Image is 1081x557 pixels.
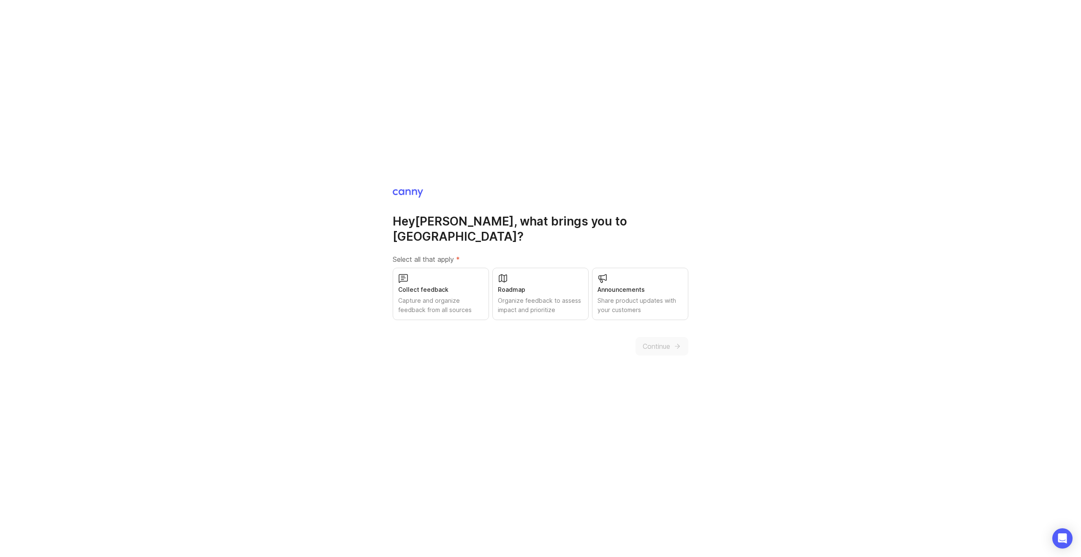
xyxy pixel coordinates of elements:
div: Organize feedback to assess impact and prioritize [498,296,583,315]
div: Open Intercom Messenger [1052,528,1073,549]
button: AnnouncementsShare product updates with your customers [592,268,688,320]
div: Share product updates with your customers [598,296,683,315]
button: Collect feedbackCapture and organize feedback from all sources [393,268,489,320]
div: Capture and organize feedback from all sources [398,296,483,315]
h1: Hey [PERSON_NAME] , what brings you to [GEOGRAPHIC_DATA]? [393,214,688,244]
div: Roadmap [498,285,583,294]
div: Announcements [598,285,683,294]
img: Canny Home [393,189,423,198]
div: Collect feedback [398,285,483,294]
button: RoadmapOrganize feedback to assess impact and prioritize [492,268,589,320]
span: Continue [643,341,670,351]
button: Continue [636,337,688,356]
label: Select all that apply [393,254,688,264]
